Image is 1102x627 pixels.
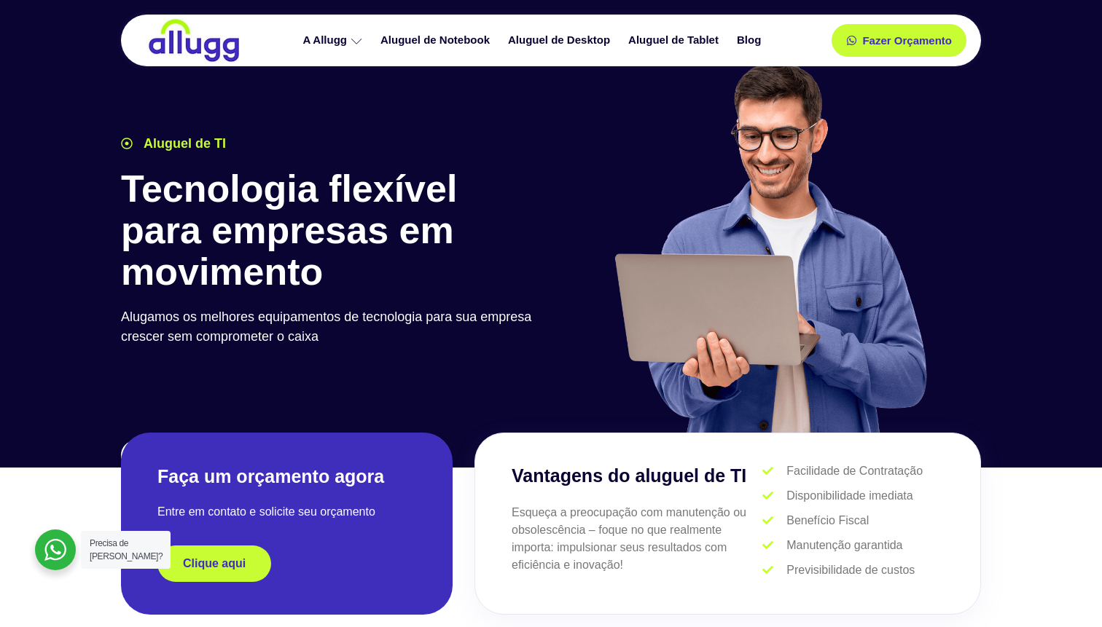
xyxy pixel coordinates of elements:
span: Manutenção garantida [783,537,902,554]
span: Previsibilidade de custos [783,561,915,579]
span: Precisa de [PERSON_NAME]? [90,538,163,561]
iframe: Chat Widget [1029,557,1102,627]
a: Fazer Orçamento [832,24,966,57]
span: Clique aqui [183,558,246,569]
h1: Tecnologia flexível para empresas em movimento [121,168,544,293]
h3: Vantagens do aluguel de TI [512,462,762,490]
img: aluguel de ti para startups [609,61,931,433]
p: Alugamos os melhores equipamentos de tecnologia para sua empresa crescer sem comprometer o caixa [121,307,544,347]
img: locação de TI é Allugg [146,18,241,63]
span: Facilidade de Contratação [783,462,923,480]
span: Fazer Orçamento [862,35,952,46]
span: Disponibilidade imediata [783,487,913,505]
p: Esqueça a preocupação com manutenção ou obsolescência – foque no que realmente importa: impulsion... [512,504,762,574]
a: Aluguel de Notebook [373,28,501,53]
a: A Allugg [295,28,373,53]
a: Aluguel de Tablet [621,28,730,53]
a: Blog [730,28,772,53]
p: Entre em contato e solicite seu orçamento [157,503,416,521]
span: Benefício Fiscal [783,512,869,529]
a: Aluguel de Desktop [501,28,621,53]
a: Clique aqui [157,545,271,582]
h2: Faça um orçamento agora [157,465,416,489]
div: Widget de chat [1029,557,1102,627]
span: Aluguel de TI [140,134,226,154]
